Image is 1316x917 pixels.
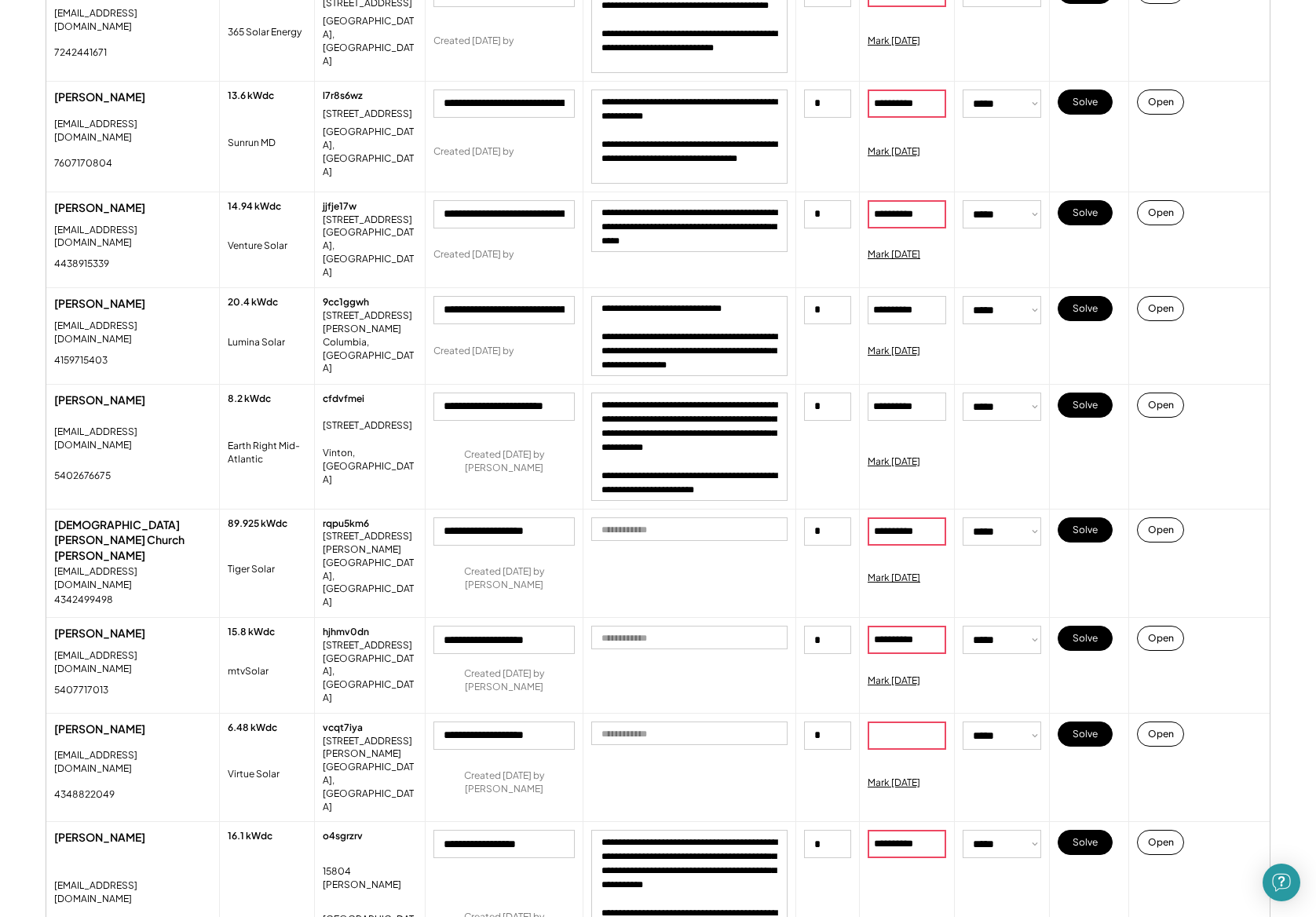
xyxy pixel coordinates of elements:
[54,200,211,216] div: [PERSON_NAME]
[433,145,514,159] div: Created [DATE] by
[323,15,417,68] div: [GEOGRAPHIC_DATA], [GEOGRAPHIC_DATA]
[1058,626,1113,651] button: Solve
[323,557,417,609] div: [GEOGRAPHIC_DATA], [GEOGRAPHIC_DATA]
[228,768,280,781] div: Virtue Solar
[228,626,275,639] div: 15.8 kWdc
[323,626,369,639] div: hjhmv0dn
[868,572,920,585] div: Mark [DATE]
[323,865,417,892] div: 15804 [PERSON_NAME]
[1058,722,1113,747] button: Solve
[54,46,107,60] div: 7242441671
[1058,200,1113,225] button: Solve
[54,157,112,170] div: 7607170804
[323,530,417,557] div: [STREET_ADDRESS][PERSON_NAME]
[228,26,302,39] div: 365 Solar Energy
[54,118,211,144] div: [EMAIL_ADDRESS][DOMAIN_NAME]
[323,108,412,121] div: [STREET_ADDRESS]
[54,565,211,592] div: [EMAIL_ADDRESS][DOMAIN_NAME]
[228,393,271,406] div: 8.2 kWdc
[323,722,363,735] div: vcqt7iya
[54,517,211,564] div: [DEMOGRAPHIC_DATA][PERSON_NAME] Church [PERSON_NAME]
[228,440,306,466] div: Earth Right Mid-Atlantic
[323,226,417,279] div: [GEOGRAPHIC_DATA], [GEOGRAPHIC_DATA]
[54,594,113,607] div: 4342499498
[228,665,269,678] div: mtvSolar
[1137,200,1184,225] button: Open
[323,90,363,103] div: l7r8s6wz
[1137,393,1184,418] button: Open
[433,565,575,592] div: Created [DATE] by [PERSON_NAME]
[323,214,412,227] div: [STREET_ADDRESS]
[54,830,211,846] div: [PERSON_NAME]
[54,749,211,776] div: [EMAIL_ADDRESS][DOMAIN_NAME]
[323,126,417,178] div: [GEOGRAPHIC_DATA], [GEOGRAPHIC_DATA]
[323,517,369,531] div: rqpu5km6
[323,639,412,652] div: [STREET_ADDRESS]
[433,248,514,261] div: Created [DATE] by
[868,345,920,358] div: Mark [DATE]
[54,320,211,346] div: [EMAIL_ADDRESS][DOMAIN_NAME]
[323,200,356,214] div: jjfje17w
[323,735,417,762] div: [STREET_ADDRESS][PERSON_NAME]
[1137,296,1184,321] button: Open
[1058,393,1113,418] button: Solve
[54,90,211,105] div: [PERSON_NAME]
[54,296,211,312] div: [PERSON_NAME]
[433,667,575,694] div: Created [DATE] by [PERSON_NAME]
[1137,626,1184,651] button: Open
[228,200,281,214] div: 14.94 kWdc
[868,674,920,688] div: Mark [DATE]
[54,469,111,483] div: 5402676675
[54,722,211,737] div: [PERSON_NAME]
[1058,830,1113,855] button: Solve
[868,776,920,790] div: Mark [DATE]
[228,722,277,735] div: 6.48 kWdc
[54,684,108,697] div: 5407717013
[228,517,287,531] div: 89.925 kWdc
[228,336,285,349] div: Lumina Solar
[1137,830,1184,855] button: Open
[228,137,276,150] div: Sunrun MD
[323,830,363,843] div: o4sgrzrv
[323,336,417,375] div: Columbia, [GEOGRAPHIC_DATA]
[1137,90,1184,115] button: Open
[54,354,108,367] div: 4159715403
[54,426,211,452] div: [EMAIL_ADDRESS][DOMAIN_NAME]
[868,248,920,261] div: Mark [DATE]
[433,345,514,358] div: Created [DATE] by
[323,447,417,486] div: Vinton, [GEOGRAPHIC_DATA]
[228,830,272,843] div: 16.1 kWdc
[323,652,417,705] div: [GEOGRAPHIC_DATA], [GEOGRAPHIC_DATA]
[228,296,278,309] div: 20.4 kWdc
[1058,296,1113,321] button: Solve
[54,393,211,408] div: [PERSON_NAME]
[323,393,364,406] div: cfdvfmei
[1058,517,1113,543] button: Solve
[228,563,275,576] div: Tiger Solar
[433,769,575,796] div: Created [DATE] by [PERSON_NAME]
[54,224,211,250] div: [EMAIL_ADDRESS][DOMAIN_NAME]
[1137,517,1184,543] button: Open
[868,455,920,469] div: Mark [DATE]
[228,90,274,103] div: 13.6 kWdc
[54,7,211,34] div: [EMAIL_ADDRESS][DOMAIN_NAME]
[54,258,109,271] div: 4438915339
[54,879,211,906] div: [EMAIL_ADDRESS][DOMAIN_NAME]
[323,419,412,433] div: [STREET_ADDRESS]
[868,145,920,159] div: Mark [DATE]
[868,35,920,48] div: Mark [DATE]
[323,761,417,813] div: [GEOGRAPHIC_DATA], [GEOGRAPHIC_DATA]
[323,309,417,336] div: [STREET_ADDRESS][PERSON_NAME]
[433,35,514,48] div: Created [DATE] by
[54,788,115,802] div: 4348822049
[1058,90,1113,115] button: Solve
[1137,722,1184,747] button: Open
[54,649,211,676] div: [EMAIL_ADDRESS][DOMAIN_NAME]
[54,626,211,641] div: [PERSON_NAME]
[433,448,575,475] div: Created [DATE] by [PERSON_NAME]
[323,296,369,309] div: 9cc1ggwh
[1263,864,1300,901] div: Open Intercom Messenger
[228,239,287,253] div: Venture Solar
